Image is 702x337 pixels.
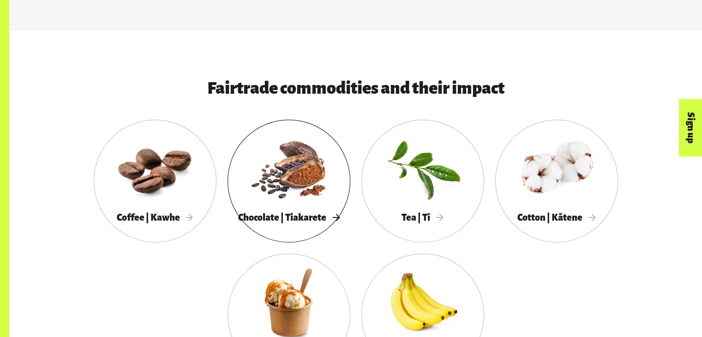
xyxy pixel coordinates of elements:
[517,212,596,223] span: Cotton | Kātene
[117,212,193,223] span: Coffee | Kawhe
[402,212,444,223] span: Tea | Tī
[495,120,618,242] a: Cotton | Kātene
[361,120,484,242] a: Tea | Tī
[94,120,216,242] a: Coffee | Kawhe
[228,120,350,242] a: Chocolate | Tiakarete
[121,79,590,97] h3: Fairtrade commodities and their impact
[238,212,340,223] span: Chocolate | Tiakarete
